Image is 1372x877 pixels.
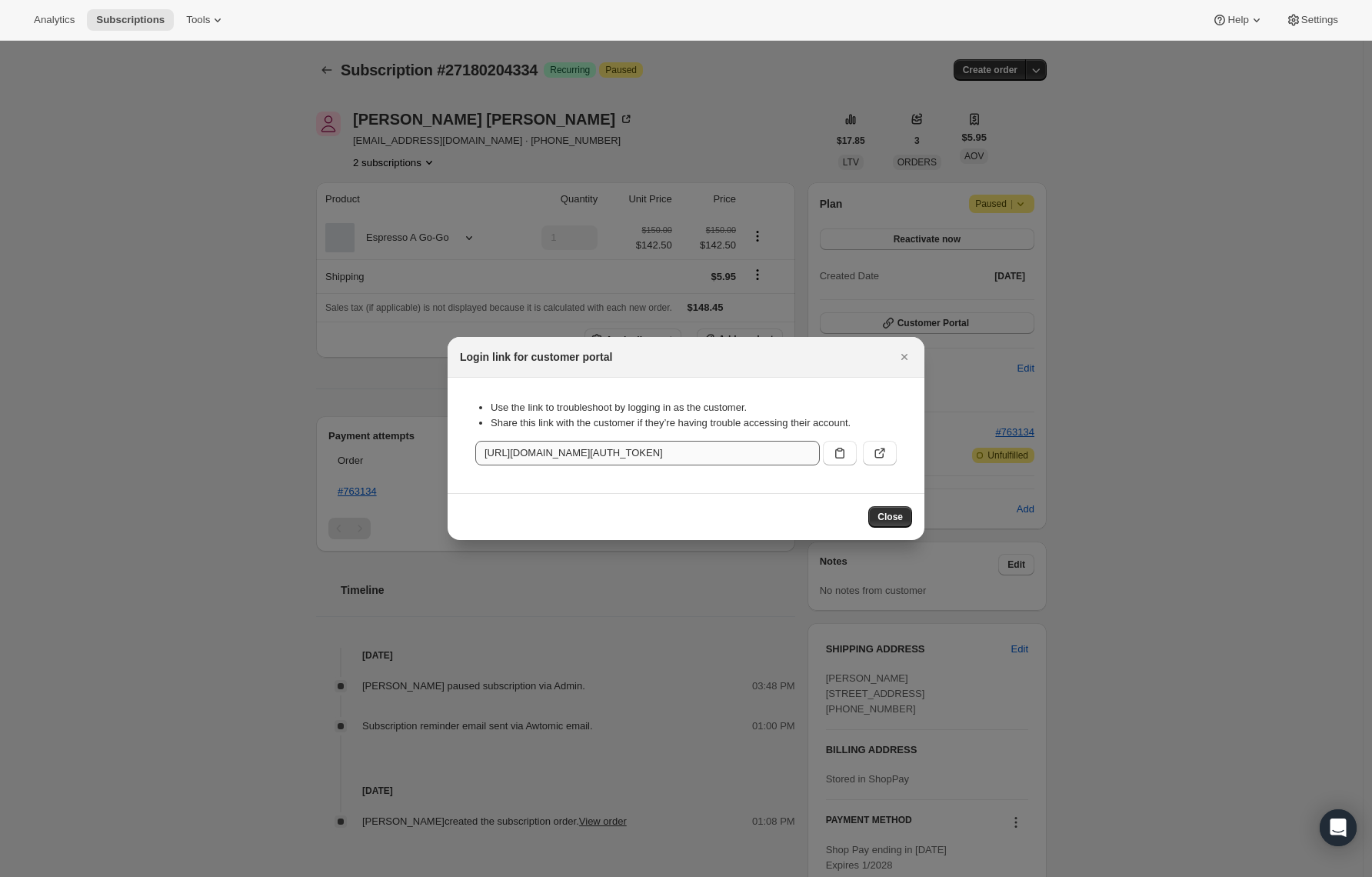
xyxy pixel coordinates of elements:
[25,9,84,31] button: Analytics
[1203,9,1273,31] button: Help
[868,506,912,528] button: Close
[1301,14,1338,26] span: Settings
[186,14,210,26] span: Tools
[87,9,174,31] button: Subscriptions
[177,9,235,31] button: Tools
[460,349,612,365] h2: Login link for customer portal
[34,14,75,26] span: Analytics
[894,346,915,368] button: Close
[491,415,897,431] li: Share this link with the customer if they’re having trouble accessing their account.
[491,400,897,415] li: Use the link to troubleshoot by logging in as the customer.
[1320,809,1357,846] div: Open Intercom Messenger
[877,511,903,523] span: Close
[1277,9,1347,31] button: Settings
[96,14,165,26] span: Subscriptions
[1227,14,1248,26] span: Help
